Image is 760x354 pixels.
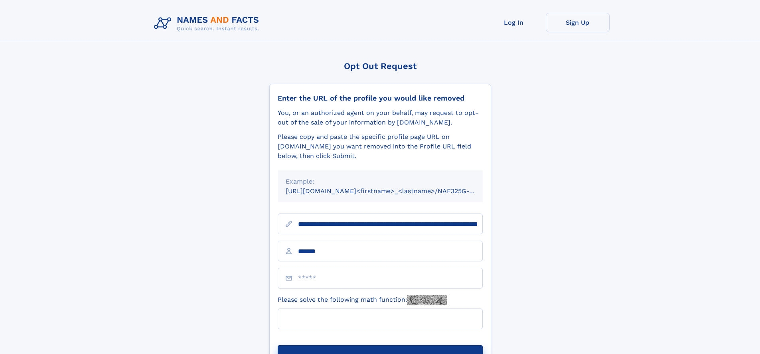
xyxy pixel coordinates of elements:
small: [URL][DOMAIN_NAME]<firstname>_<lastname>/NAF325G-xxxxxxxx [286,187,498,195]
div: Please copy and paste the specific profile page URL on [DOMAIN_NAME] you want removed into the Pr... [278,132,483,161]
div: Example: [286,177,475,186]
div: Opt Out Request [269,61,491,71]
a: Log In [482,13,546,32]
img: Logo Names and Facts [151,13,266,34]
label: Please solve the following math function: [278,295,447,305]
a: Sign Up [546,13,610,32]
div: Enter the URL of the profile you would like removed [278,94,483,103]
div: You, or an authorized agent on your behalf, may request to opt-out of the sale of your informatio... [278,108,483,127]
